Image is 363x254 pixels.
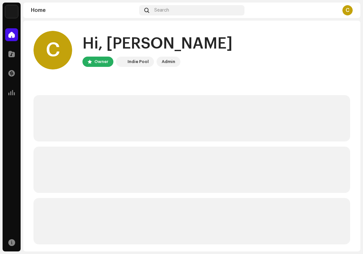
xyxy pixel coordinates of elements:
[5,5,18,18] img: 190830b2-3b53-4b0d-992c-d3620458de1d
[33,31,72,69] div: C
[94,58,108,66] div: Owner
[82,33,233,54] div: Hi, [PERSON_NAME]
[154,8,169,13] span: Search
[31,8,137,13] div: Home
[162,58,175,66] div: Admin
[342,5,353,15] div: C
[128,58,149,66] div: Indie Pool
[117,58,125,66] img: 190830b2-3b53-4b0d-992c-d3620458de1d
